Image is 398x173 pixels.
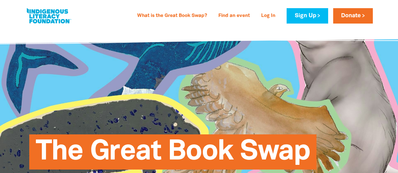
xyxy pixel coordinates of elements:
span: The Great Book Swap [36,139,310,170]
a: What is the Great Book Swap? [133,11,211,21]
a: Log In [257,11,279,21]
a: Donate [333,8,373,24]
a: Find an event [215,11,254,21]
a: Sign Up [287,8,328,24]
